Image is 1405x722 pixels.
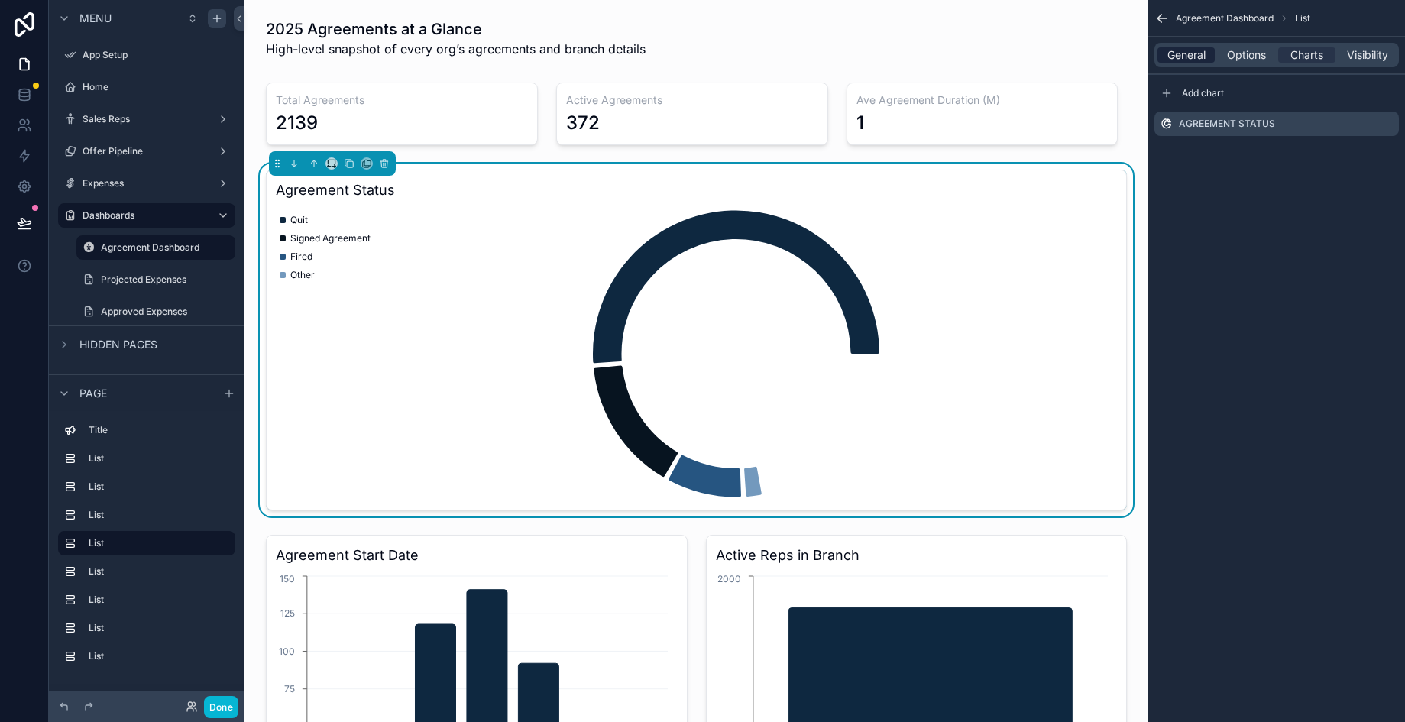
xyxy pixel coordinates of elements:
[83,209,205,222] label: Dashboards
[76,299,235,324] a: Approved Expenses
[83,113,211,125] label: Sales Reps
[49,411,244,684] div: scrollable content
[58,139,235,164] a: Offer Pipeline
[290,214,308,226] span: Quit
[101,306,232,318] label: Approved Expenses
[101,241,226,254] label: Agreement Dashboard
[89,594,229,606] label: List
[58,203,235,228] a: Dashboards
[1182,87,1224,99] span: Add chart
[101,274,232,286] label: Projected Expenses
[89,537,223,549] label: List
[79,337,157,352] span: Hidden pages
[204,696,238,718] button: Done
[276,207,1117,500] div: chart
[1167,47,1206,63] span: General
[1227,47,1266,63] span: Options
[58,43,235,67] a: App Setup
[1295,12,1310,24] span: List
[76,267,235,292] a: Projected Expenses
[89,424,229,436] label: Title
[290,251,312,263] span: Fired
[89,565,229,578] label: List
[276,180,1117,201] h3: Agreement Status
[83,81,232,93] label: Home
[1176,12,1274,24] span: Agreement Dashboard
[58,107,235,131] a: Sales Reps
[89,622,229,634] label: List
[1347,47,1388,63] span: Visibility
[83,145,211,157] label: Offer Pipeline
[58,171,235,196] a: Expenses
[76,235,235,260] a: Agreement Dashboard
[1290,47,1323,63] span: Charts
[79,11,112,26] span: Menu
[83,177,211,189] label: Expenses
[89,481,229,493] label: List
[89,509,229,521] label: List
[89,650,229,662] label: List
[79,386,107,401] span: Page
[290,269,315,281] span: Other
[290,232,371,244] span: Signed Agreement
[89,452,229,465] label: List
[83,49,232,61] label: App Setup
[1179,118,1275,130] label: Agreement Status
[58,75,235,99] a: Home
